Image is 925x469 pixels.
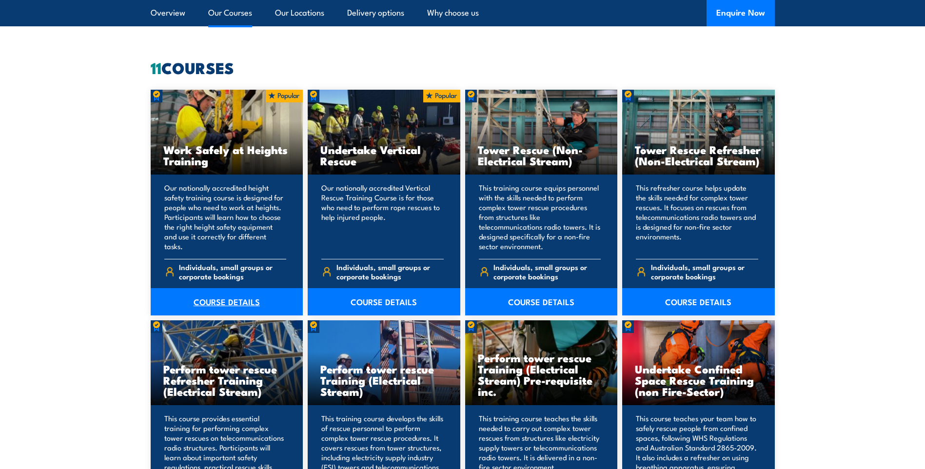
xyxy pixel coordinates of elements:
h3: Perform tower rescue Training (Electrical Stream) [320,363,448,397]
h3: Perform tower rescue Refresher Training (Electrical Stream) [163,363,291,397]
strong: 11 [151,55,161,79]
p: Our nationally accredited Vertical Rescue Training Course is for those who need to perform rope r... [321,183,444,251]
h3: Undertake Confined Space Rescue Training (non Fire-Sector) [635,363,762,397]
h3: Undertake Vertical Rescue [320,144,448,166]
span: Individuals, small groups or corporate bookings [493,262,601,281]
h3: Perform tower rescue Training (Electrical Stream) Pre-requisite inc. [478,352,605,397]
h3: Tower Rescue (Non-Electrical Stream) [478,144,605,166]
h3: Tower Rescue Refresher (Non-Electrical Stream) [635,144,762,166]
a: COURSE DETAILS [308,288,460,315]
a: COURSE DETAILS [465,288,618,315]
span: Individuals, small groups or corporate bookings [651,262,758,281]
p: This training course equips personnel with the skills needed to perform complex tower rescue proc... [479,183,601,251]
span: Individuals, small groups or corporate bookings [336,262,444,281]
p: This refresher course helps update the skills needed for complex tower rescues. It focuses on res... [636,183,758,251]
a: COURSE DETAILS [151,288,303,315]
h2: COURSES [151,60,775,74]
span: Individuals, small groups or corporate bookings [179,262,286,281]
a: COURSE DETAILS [622,288,775,315]
p: Our nationally accredited height safety training course is designed for people who need to work a... [164,183,287,251]
h3: Work Safely at Heights Training [163,144,291,166]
